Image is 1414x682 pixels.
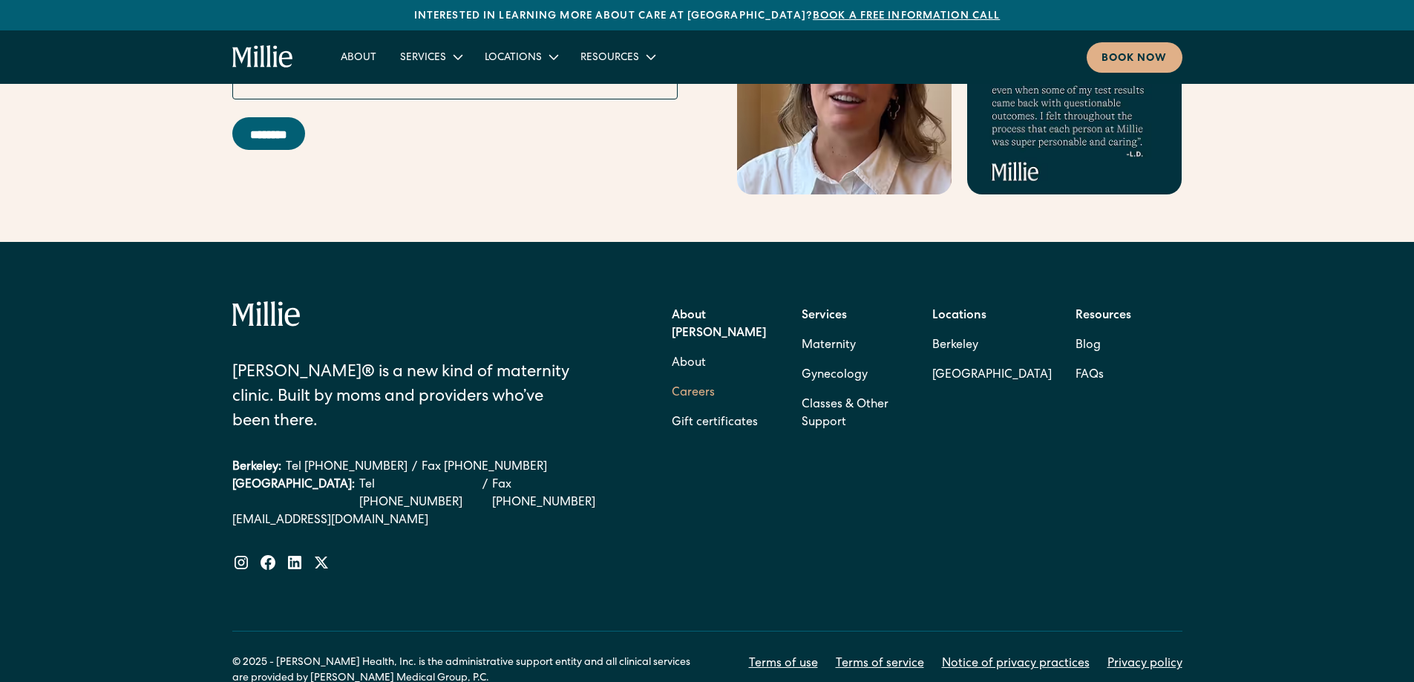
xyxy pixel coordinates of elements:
a: Berkeley [932,331,1052,361]
a: Notice of privacy practices [942,655,1090,673]
a: Maternity [802,331,856,361]
a: Gynecology [802,361,868,390]
div: Locations [473,45,569,69]
a: Tel [PHONE_NUMBER] [286,459,407,476]
div: Berkeley: [232,459,281,476]
div: Resources [580,50,639,66]
strong: Services [802,310,847,322]
a: FAQs [1076,361,1104,390]
a: Terms of service [836,655,924,673]
div: Locations [485,50,542,66]
a: Terms of use [749,655,818,673]
a: Privacy policy [1107,655,1182,673]
div: Services [400,50,446,66]
div: [PERSON_NAME]® is a new kind of maternity clinic. Built by moms and providers who’ve been there. [232,361,582,435]
a: Classes & Other Support [802,390,909,438]
a: [GEOGRAPHIC_DATA] [932,361,1052,390]
div: Services [388,45,473,69]
a: Fax [PHONE_NUMBER] [422,459,547,476]
div: / [412,459,417,476]
strong: Locations [932,310,986,322]
div: [GEOGRAPHIC_DATA]: [232,476,355,512]
a: Fax [PHONE_NUMBER] [492,476,615,512]
a: Book now [1087,42,1182,73]
a: Gift certificates [672,408,758,438]
strong: About [PERSON_NAME] [672,310,766,340]
a: Careers [672,378,715,408]
a: Book a free information call [813,11,1000,22]
a: home [232,45,294,69]
a: [EMAIL_ADDRESS][DOMAIN_NAME] [232,512,615,530]
div: Book now [1102,51,1168,67]
a: Tel [PHONE_NUMBER] [359,476,479,512]
a: Blog [1076,331,1101,361]
div: Resources [569,45,666,69]
div: / [482,476,488,512]
strong: Resources [1076,310,1131,322]
a: About [672,349,706,378]
a: About [329,45,388,69]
